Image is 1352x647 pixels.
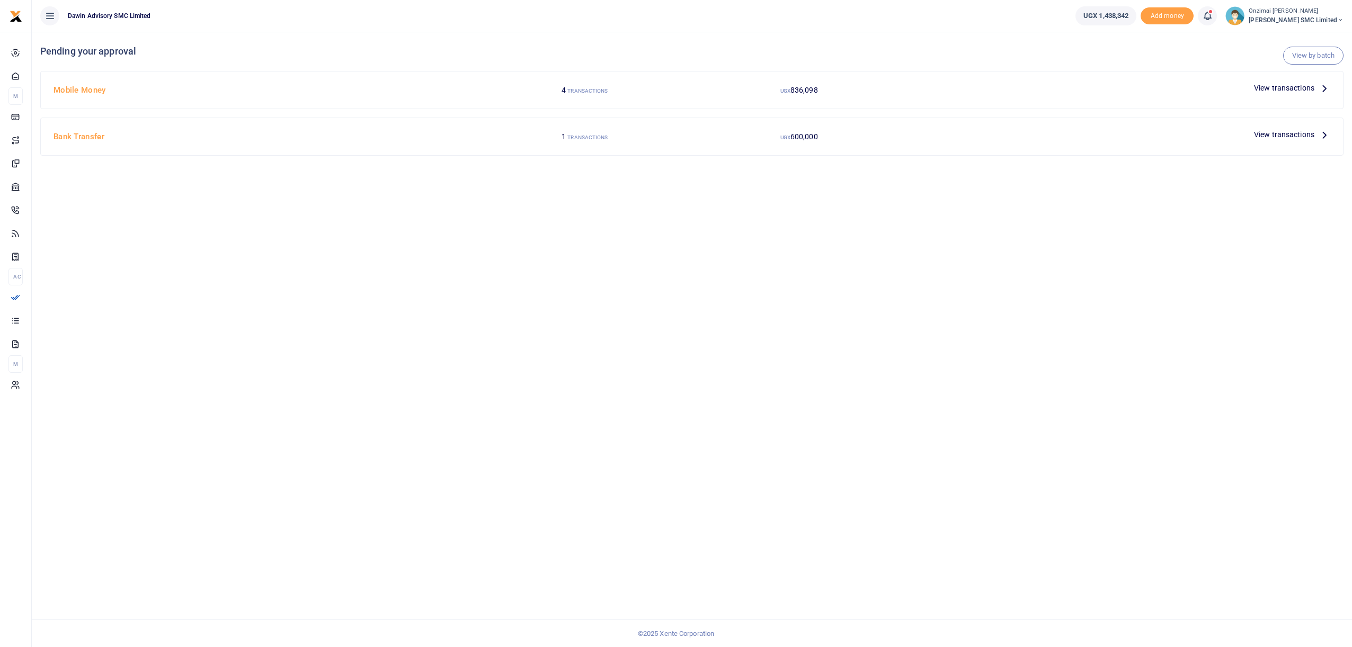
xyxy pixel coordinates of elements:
[8,355,23,373] li: M
[790,86,818,94] span: 836,098
[780,88,790,94] small: UGX
[54,84,474,96] h4: Mobile Money
[1083,11,1128,21] span: UGX 1,438,342
[1071,6,1141,25] li: Wallet ballance
[1249,7,1344,16] small: Onzimai [PERSON_NAME]
[54,131,474,142] h4: Bank Transfer
[562,86,566,94] span: 4
[567,88,608,94] small: TRANSACTIONS
[40,46,1344,57] h4: Pending your approval
[1141,7,1194,25] span: Add money
[1141,7,1194,25] li: Toup your wallet
[1283,47,1344,65] a: View by batch
[1254,129,1314,140] span: View transactions
[10,10,22,23] img: logo-small
[780,134,790,140] small: UGX
[1225,6,1344,25] a: profile-user Onzimai [PERSON_NAME] [PERSON_NAME] SMC Limited
[562,132,566,141] span: 1
[1141,11,1194,19] a: Add money
[64,11,155,21] span: Dawin Advisory SMC Limited
[1075,6,1136,25] a: UGX 1,438,342
[1249,15,1344,25] span: [PERSON_NAME] SMC Limited
[1225,6,1244,25] img: profile-user
[8,268,23,285] li: Ac
[567,134,608,140] small: TRANSACTIONS
[1254,82,1314,94] span: View transactions
[790,132,818,141] span: 600,000
[10,12,22,20] a: logo-small logo-large logo-large
[8,87,23,105] li: M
